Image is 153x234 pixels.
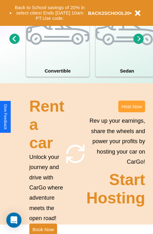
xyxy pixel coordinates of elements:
button: Back to School savings of 20% in select cities! Ends [DATE] 10am PT.Use code: [12,3,88,23]
b: BACK2SCHOOL20 [88,10,130,16]
div: Open Intercom Messenger [6,213,21,228]
p: Rev up your earnings, share the wheels and power your profits by hosting your car on CarGo! [86,116,145,167]
h2: Start Hosting [86,171,145,207]
div: Give Feedback [3,104,8,130]
button: Host Now [118,101,145,112]
h4: Convertible [26,65,89,77]
p: Unlock your journey and drive with CarGo where adventure meets the open road! [29,152,64,224]
h2: Rent a car [29,97,64,152]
